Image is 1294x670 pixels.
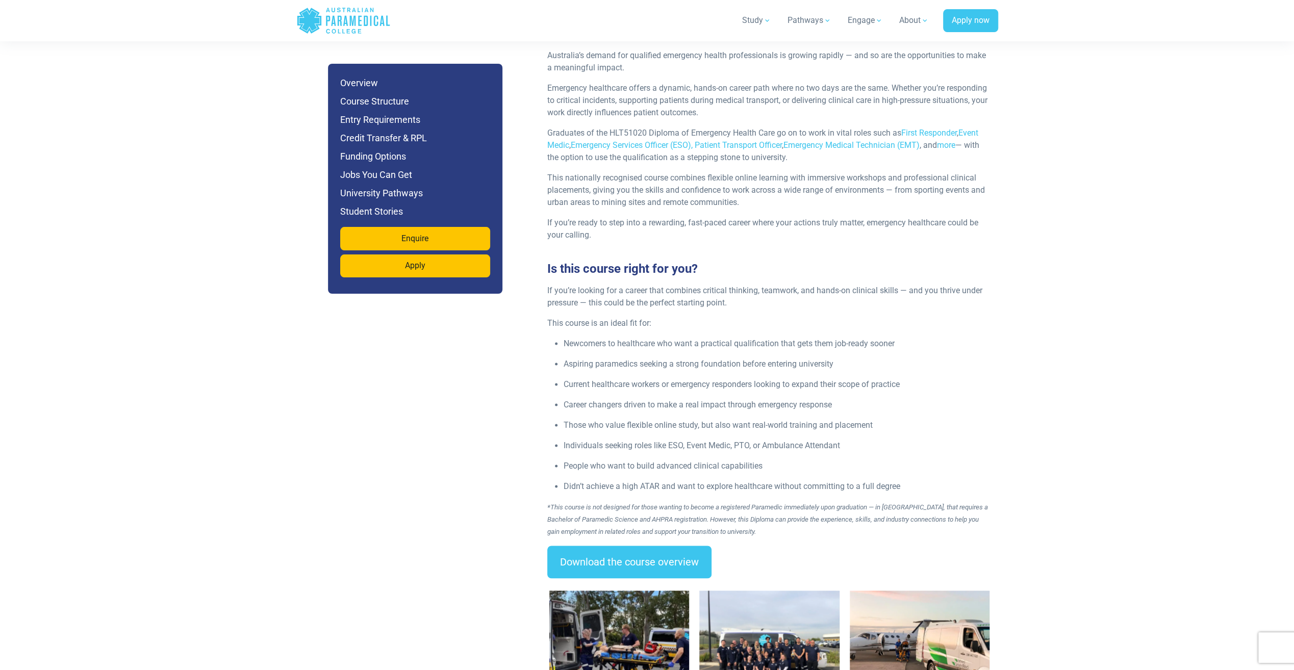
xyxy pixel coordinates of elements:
p: If you’re ready to step into a rewarding, fast-paced career where your actions truly matter, emer... [547,217,992,241]
a: Patient Transport Officer [695,140,782,150]
p: Those who value flexible online study, but also want real-world training and placement [564,419,992,431]
p: Australia’s demand for qualified emergency health professionals is growing rapidly — and so are t... [547,49,992,74]
h3: Is this course right for you? [541,262,998,276]
p: Graduates of the HLT51020 Diploma of Emergency Health Care go on to work in vital roles such as ,... [547,127,992,164]
p: Didn’t achieve a high ATAR and want to explore healthcare without committing to a full degree [564,480,992,493]
a: Emergency Services Officer (ESO), [571,140,693,150]
a: Emergency Medical Technician (EMT) [783,140,920,150]
p: This course is an ideal fit for: [547,317,992,329]
p: This nationally recognised course combines flexible online learning with immersive workshops and ... [547,172,992,209]
p: Current healthcare workers or emergency responders looking to expand their scope of practice [564,378,992,391]
p: Individuals seeking roles like ESO, Event Medic, PTO, or Ambulance Attendant [564,440,992,452]
p: If you’re looking for a career that combines critical thinking, teamwork, and hands-on clinical s... [547,285,992,309]
em: *This course is not designed for those wanting to become a registered Paramedic immediately upon ... [547,503,988,535]
a: Australian Paramedical College [296,4,391,37]
p: Career changers driven to make a real impact through emergency response [564,399,992,411]
p: Newcomers to healthcare who want a practical qualification that gets them job-ready sooner [564,338,992,350]
a: Pathways [781,6,838,35]
a: First Responder [901,128,957,138]
p: Emergency healthcare offers a dynamic, hands-on career path where no two days are the same. Wheth... [547,82,992,119]
p: People who want to build advanced clinical capabilities [564,460,992,472]
a: Download the course overview [547,546,712,578]
a: Study [736,6,777,35]
a: Engage [842,6,889,35]
a: About [893,6,935,35]
a: Apply now [943,9,998,33]
p: Aspiring paramedics seeking a strong foundation before entering university [564,358,992,370]
a: more [937,140,955,150]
